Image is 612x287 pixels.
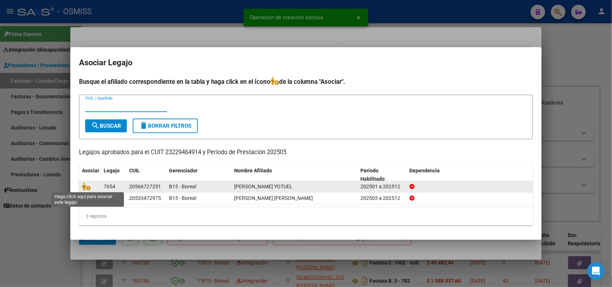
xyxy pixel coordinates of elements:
[79,163,101,187] datatable-header-cell: Asociar
[91,121,100,130] mat-icon: search
[101,163,126,187] datatable-header-cell: Legajo
[79,148,533,157] p: Legajos aprobados para el CUIT 23229464914 y Período de Prestación 202505
[82,168,99,173] span: Asociar
[234,168,272,173] span: Nombre Afiliado
[231,163,358,187] datatable-header-cell: Nombre Afiliado
[79,56,533,70] h2: Asociar Legajo
[104,195,115,201] span: 7437
[129,194,161,202] div: 20533472975
[139,123,191,129] span: Borrar Filtros
[133,119,198,133] button: Borrar Filtros
[410,168,440,173] span: Dependencia
[91,123,121,129] span: Buscar
[129,168,140,173] span: CUIL
[169,168,198,173] span: Gerenciador
[104,184,115,189] span: 7654
[407,163,533,187] datatable-header-cell: Dependencia
[104,168,120,173] span: Legajo
[129,183,161,191] div: 20566727251
[79,77,533,86] h4: Busque el afiliado correspondiente en la tabla y haga click en el ícono de la columna "Asociar".
[126,163,166,187] datatable-header-cell: CUIL
[361,194,404,202] div: 202503 a 202512
[358,163,407,187] datatable-header-cell: Periodo Habilitado
[139,121,148,130] mat-icon: delete
[234,184,293,189] span: FADON CRISTOFER YOTUEL
[79,207,533,225] div: 2 registros
[85,119,127,132] button: Buscar
[166,163,231,187] datatable-header-cell: Gerenciador
[361,168,385,182] span: Periodo Habilitado
[234,195,313,201] span: SUSSINI GUTIERREZ FRANCISCO MIGUEL
[169,184,196,189] span: B15 - Boreal
[169,195,196,201] span: B15 - Boreal
[361,183,404,191] div: 202501 a 202512
[587,262,605,280] div: Open Intercom Messenger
